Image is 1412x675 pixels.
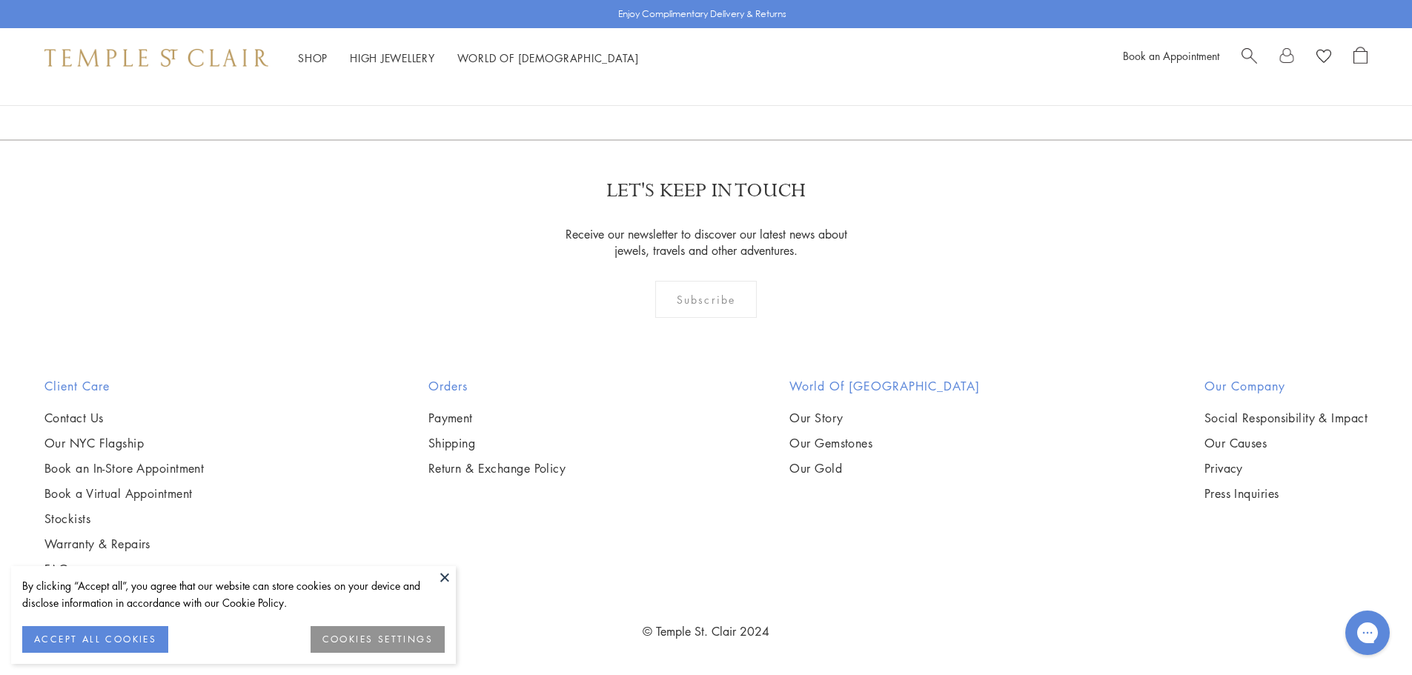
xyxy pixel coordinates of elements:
[606,178,806,204] p: LET'S KEEP IN TOUCH
[44,485,204,502] a: Book a Virtual Appointment
[311,626,445,653] button: COOKIES SETTINGS
[298,50,328,65] a: ShopShop
[789,460,980,476] a: Our Gold
[655,281,757,318] div: Subscribe
[618,7,786,21] p: Enjoy Complimentary Delivery & Returns
[789,435,980,451] a: Our Gemstones
[44,511,204,527] a: Stockists
[1204,460,1368,476] a: Privacy
[44,410,204,426] a: Contact Us
[22,626,168,653] button: ACCEPT ALL COOKIES
[1353,47,1368,69] a: Open Shopping Bag
[428,435,566,451] a: Shipping
[556,226,856,259] p: Receive our newsletter to discover our latest news about jewels, travels and other adventures.
[1204,410,1368,426] a: Social Responsibility & Impact
[1204,485,1368,502] a: Press Inquiries
[457,50,639,65] a: World of [DEMOGRAPHIC_DATA]World of [DEMOGRAPHIC_DATA]
[350,50,435,65] a: High JewelleryHigh Jewellery
[789,410,980,426] a: Our Story
[44,536,204,552] a: Warranty & Repairs
[428,460,566,476] a: Return & Exchange Policy
[44,377,204,395] h2: Client Care
[22,577,445,611] div: By clicking “Accept all”, you agree that our website can store cookies on your device and disclos...
[643,623,769,639] a: © Temple St. Clair 2024
[789,377,980,395] h2: World of [GEOGRAPHIC_DATA]
[44,460,204,476] a: Book an In-Store Appointment
[428,410,566,426] a: Payment
[298,49,639,67] nav: Main navigation
[1338,605,1397,660] iframe: Gorgias live chat messenger
[44,435,204,451] a: Our NYC Flagship
[1204,435,1368,451] a: Our Causes
[1123,48,1219,63] a: Book an Appointment
[44,49,268,67] img: Temple St. Clair
[1316,47,1331,69] a: View Wishlist
[44,561,204,577] a: FAQs
[1204,377,1368,395] h2: Our Company
[428,377,566,395] h2: Orders
[1242,47,1257,69] a: Search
